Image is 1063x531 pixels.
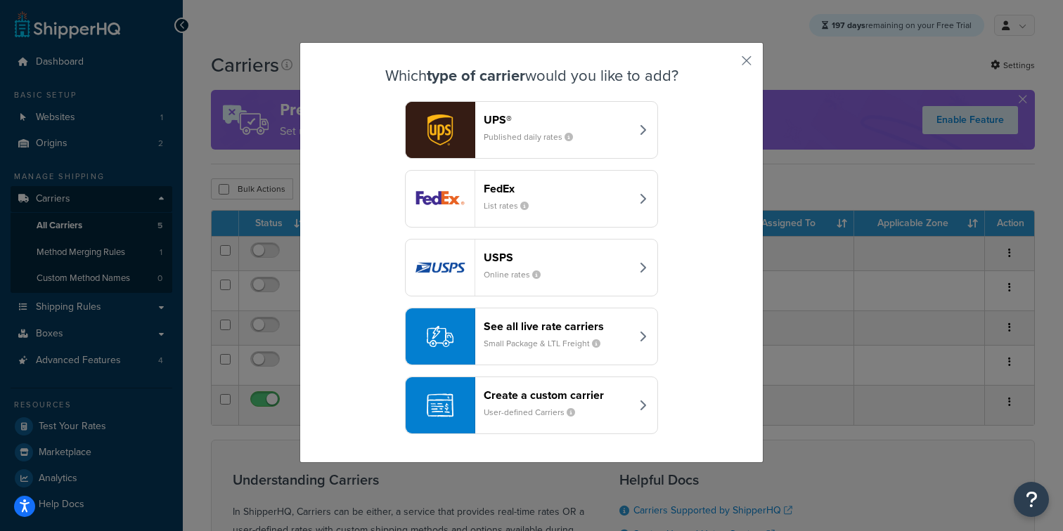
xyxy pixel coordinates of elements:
strong: type of carrier [427,64,525,87]
button: Open Resource Center [1014,482,1049,517]
img: usps logo [406,240,475,296]
button: Create a custom carrierUser-defined Carriers [405,376,658,434]
small: Published daily rates [484,131,584,143]
img: fedEx logo [406,171,475,227]
header: USPS [484,251,631,264]
h3: Which would you like to add? [335,67,728,84]
button: See all live rate carriersSmall Package & LTL Freight [405,308,658,365]
img: icon-carrier-liverate-becf4550.svg [427,323,453,350]
small: Small Package & LTL Freight [484,337,612,350]
small: User-defined Carriers [484,406,586,419]
small: Online rates [484,268,552,281]
button: ups logoUPS®Published daily rates [405,101,658,159]
img: ups logo [406,102,475,158]
header: See all live rate carriers [484,320,631,333]
header: UPS® [484,113,631,126]
button: fedEx logoFedExList rates [405,170,658,228]
header: Create a custom carrier [484,388,631,402]
img: icon-carrier-custom-c93b8a24.svg [427,392,453,419]
header: FedEx [484,182,631,195]
button: usps logoUSPSOnline rates [405,239,658,296]
small: List rates [484,199,540,212]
